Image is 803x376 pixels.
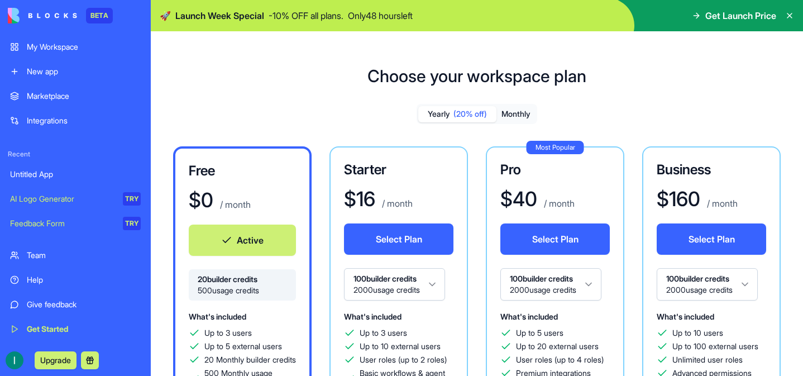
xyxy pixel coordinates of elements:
div: Marketplace [27,91,141,102]
p: / month [380,197,413,210]
button: Active [189,225,296,256]
a: My Workspace [3,36,147,58]
span: Up to 5 users [516,327,563,339]
button: Select Plan [657,223,766,255]
span: 20 Monthly builder credits [204,354,296,365]
a: Untitled App [3,163,147,185]
span: Up to 3 users [204,327,252,339]
div: New app [27,66,141,77]
p: / month [705,197,738,210]
div: BETA [86,8,113,23]
span: Unlimited user roles [672,354,743,365]
a: New app [3,60,147,83]
a: Help [3,269,147,291]
div: Integrations [27,115,141,126]
span: Up to 5 external users [204,341,282,352]
span: (20% off) [453,108,487,120]
span: Up to 10 users [672,327,723,339]
span: What's included [189,312,246,321]
span: 20 builder credits [198,274,287,285]
div: Feedback Form [10,218,115,229]
span: What's included [657,312,714,321]
img: logo [8,8,77,23]
h1: $ 160 [657,188,700,210]
span: Recent [3,150,147,159]
span: Up to 3 users [360,327,407,339]
h1: Choose your workspace plan [367,66,586,86]
div: Team [27,250,141,261]
span: Up to 10 external users [360,341,441,352]
div: Most Popular [527,141,584,154]
div: Help [27,274,141,285]
a: AI Logo GeneratorTRY [3,188,147,210]
span: Up to 20 external users [516,341,599,352]
h3: Free [189,162,296,180]
a: BETA [8,8,113,23]
button: Yearly [418,106,496,122]
h3: Starter [344,161,453,179]
h3: Business [657,161,766,179]
span: Up to 100 external users [672,341,758,352]
span: What's included [344,312,401,321]
p: Only 48 hours left [348,9,413,22]
span: 🚀 [160,9,171,22]
button: Monthly [496,106,536,122]
a: Upgrade [35,354,77,365]
div: TRY [123,192,141,206]
span: Get Launch Price [705,9,776,22]
button: Select Plan [344,223,453,255]
button: Select Plan [500,223,610,255]
div: TRY [123,217,141,230]
div: Give feedback [27,299,141,310]
div: AI Logo Generator [10,193,115,204]
h3: Pro [500,161,610,179]
span: User roles (up to 4 roles) [516,354,604,365]
p: / month [218,198,251,211]
a: Marketplace [3,85,147,107]
h1: $ 0 [189,189,213,211]
h1: $ 16 [344,188,375,210]
a: Feedback FormTRY [3,212,147,235]
span: User roles (up to 2 roles) [360,354,447,365]
a: Give feedback [3,293,147,316]
span: Launch Week Special [175,9,264,22]
a: Team [3,244,147,266]
p: / month [542,197,575,210]
h1: $ 40 [500,188,537,210]
div: Untitled App [10,169,141,180]
a: Get Started [3,318,147,340]
span: What's included [500,312,558,321]
p: - 10 % OFF all plans. [269,9,343,22]
img: ACg8ocLof_I54XHZEss0Rj8LnP91Jakhzx08h_qktxyQ4MDJ6g4sHA=s96-c [6,351,23,369]
button: Upgrade [35,351,77,369]
a: Integrations [3,110,147,132]
span: 500 usage credits [198,285,287,296]
div: Get Started [27,323,141,335]
div: My Workspace [27,41,141,53]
